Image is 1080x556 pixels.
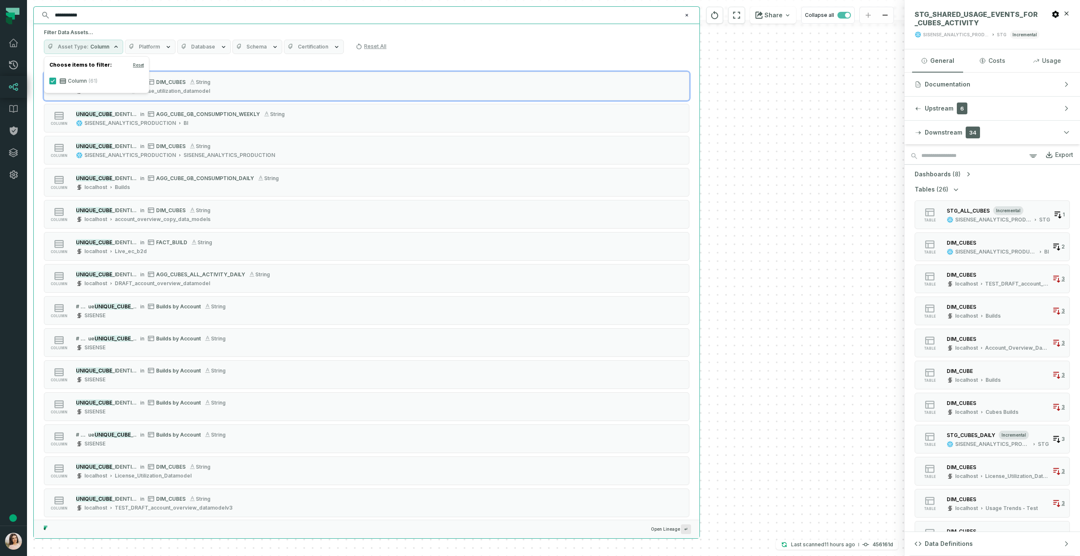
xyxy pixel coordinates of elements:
div: localhost [84,505,107,511]
button: columnUNIQUE_CUBE_IDENTIFIERinDIM_CUBESstringlocalhostDRAFT_License_utilization_datamodel [44,72,689,100]
button: tableincrementalSISENSE_ANALYTICS_PRODUCTIONSTG1 [915,200,1070,229]
div: localhost [84,248,107,255]
div: License_Utilization_Datamodel [985,473,1049,480]
button: columnUNIQUE_CUBE_IDENTIFIER @ Unnamed widget (66e695053da043003371abf5)inBuilds by Accountstring... [44,392,689,421]
button: columnUNIQUE_CUBE_IDENTIFIERinAGG_CUBE_GB_CONSUMPTION_DAILYstringlocalhostBuilds [44,168,689,197]
span: 2 [1061,243,1065,250]
span: table [924,250,936,254]
span: column [51,282,67,286]
div: SISENSE [84,376,105,383]
button: tablelocalhostCubes Builds3 [915,393,1070,421]
button: columnUNIQUE_CUBE_IDENTIFIER1 @ Unnamed widget (66e695053da043003371abf5)inBuilds by Accountstrin... [44,360,689,389]
span: table [924,443,936,447]
h5: Filter Data Assets... [44,29,689,36]
div: localhost [955,473,978,480]
div: STG [1039,216,1050,223]
h4: Choose items to filter: [44,60,149,73]
div: account_overview_copy_data_models [115,216,211,223]
span: incremental [993,206,1023,215]
span: Builds by Account [156,303,201,310]
mark: UNIQUE_CUBE [94,303,131,310]
span: Upstream [925,104,953,113]
div: DRAFT_License_utilization_datamodel [115,88,210,94]
button: Downstream34 [904,121,1080,144]
mark: UNIQUE_CUBE [76,399,112,406]
span: _ID @ # of Cubes Created [131,303,137,310]
span: string [264,175,279,181]
span: Builds by Account [156,432,201,438]
relative-time: Oct 8, 2025, 4:37 AM GMT+3 [824,541,855,548]
div: DIM_CUBES [947,304,976,310]
span: string [211,367,226,374]
span: table [924,410,936,415]
span: _IDENTIFIER [112,271,137,278]
button: Collapse all [801,7,855,24]
span: 3 [1061,500,1065,507]
mark: UNIQUE_CUBE [76,143,112,149]
span: # of uniq [76,432,88,438]
mark: UNIQUE_CUBE [76,464,112,470]
div: DIM_CUBES [947,464,976,470]
span: in [140,496,144,502]
mark: UNIQUE_CUBE [76,207,112,213]
span: table [924,475,936,479]
span: string [196,79,211,85]
span: Builds by Account [156,399,201,406]
div: SISENSE [84,408,105,415]
span: in [140,143,144,149]
div: DIM_CUBES [947,400,976,406]
button: column# of uniqueUNIQUE_CUBE_IDENTIFIER @ # of Cubes CreatedinBuilds by AccountstringSISENSE [44,328,689,357]
div: STG [997,32,1007,38]
span: string [196,496,211,502]
span: string [197,239,212,246]
button: Reset [133,62,144,68]
span: column [51,250,67,254]
span: in [140,239,144,246]
div: Builds [115,184,130,191]
div: UNIQUE_CUBE_IDENTIFIER [76,464,137,470]
span: Builds by Account [156,367,201,374]
button: Schema [232,40,282,54]
div: Account_Overview_Datamodel [985,345,1049,351]
span: string [196,207,211,213]
button: Documentation [904,73,1080,96]
span: in [140,207,144,213]
span: Column [90,43,109,50]
button: columnUNIQUE_CUBE_IDENTIFIERinAGG_CUBES_ALL_ACTIVITY_DAILYstringlocalhostDRAFT_account_overview_d... [44,264,689,293]
div: Builds [985,313,1001,319]
span: 3 [1061,372,1065,378]
span: 3 [1061,275,1065,282]
span: incremental [999,430,1029,440]
div: Usage Trends - Test [985,505,1038,512]
span: table [924,218,936,222]
div: SISENSE_ANALYTICS_PRODUCTION [955,248,1037,255]
div: License_Utilization_Datamodel [115,472,192,479]
button: Platform [125,40,175,54]
mark: UNIQUE_CUBE [76,271,112,278]
span: 3 [1061,468,1065,475]
span: (61) [89,78,97,84]
span: 3 [1061,436,1065,443]
button: tablelocalhostBuilds3 [915,297,1070,325]
span: _IDENTIFIER [112,111,137,117]
span: DIM_CUBES [156,496,186,502]
button: columnUNIQUE_CUBE_IDENTIFIERinDIM_CUBESstringSISENSE_ANALYTICS_PRODUCTIONSISENSE_ANALYTICS_PRODUC... [44,136,689,165]
span: in [140,399,144,406]
img: avatar of Kateryna Viflinzider [5,533,22,550]
span: _IDENTIFIER [112,464,137,470]
div: UNIQUE_CUBE_IDENTIFIER [76,143,137,149]
span: Database [191,43,215,50]
div: localhost [955,409,978,416]
div: localhost [955,377,978,383]
span: Certification [298,43,328,50]
span: ue [88,335,94,342]
div: SISENSE [84,312,105,319]
a: Export [1038,149,1073,163]
div: UNIQUE_CUBE_IDENTIFIER [76,271,137,278]
button: zoom out [877,7,894,24]
button: Column(61) [49,78,56,84]
span: table [924,507,936,511]
button: Usage [1021,49,1072,72]
div: STG [1038,441,1049,448]
span: AGG_CUBE_GB_CONSUMPTION_DAILY [156,175,254,181]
